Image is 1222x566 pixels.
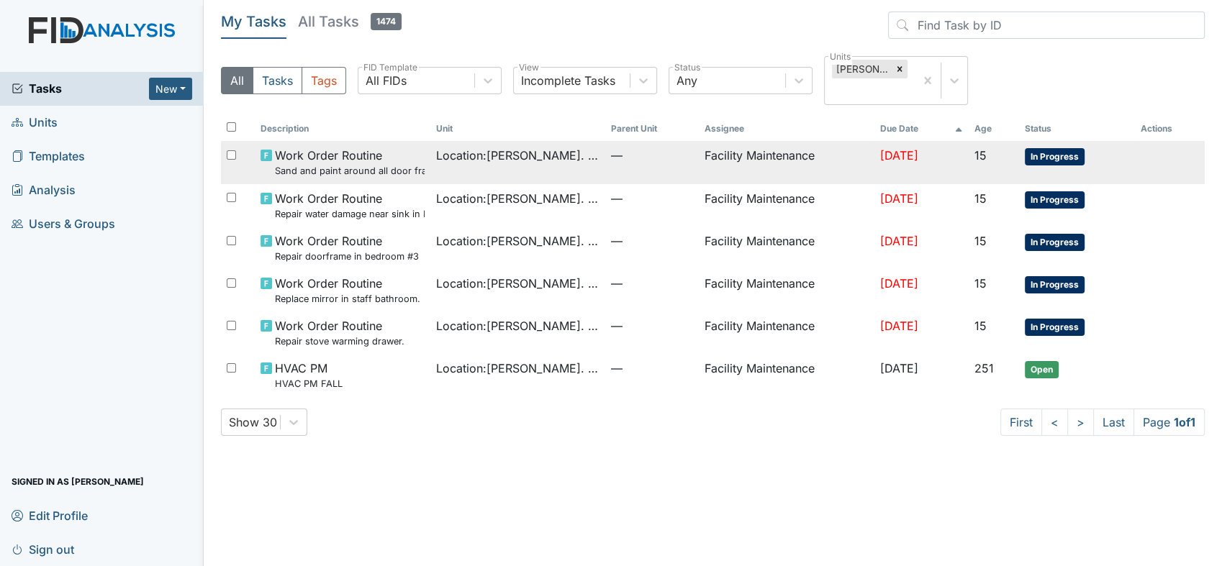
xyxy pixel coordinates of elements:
span: In Progress [1025,191,1085,209]
span: Work Order Routine Sand and paint around all door frames [275,147,425,178]
span: In Progress [1025,276,1085,293]
div: Any [676,72,697,89]
th: Actions [1135,117,1205,141]
span: 15 [974,276,987,291]
input: Find Task by ID [888,12,1205,39]
small: HVAC PM FALL [275,377,343,391]
small: Repair stove warming drawer. [275,334,404,348]
span: [DATE] [880,234,918,248]
span: Location : [PERSON_NAME]. ICF [436,232,600,250]
span: 15 [974,148,987,163]
span: Location : [PERSON_NAME]. ICF [436,360,600,377]
span: Users & Groups [12,213,115,235]
span: — [611,317,693,334]
span: — [611,190,693,207]
span: Location : [PERSON_NAME]. ICF [436,317,600,334]
div: Show 30 [229,414,277,431]
span: 251 [974,361,994,375]
a: > [1067,408,1094,436]
span: [DATE] [880,276,918,291]
span: Page [1133,408,1205,436]
span: [DATE] [880,191,918,206]
h5: My Tasks [221,12,286,32]
th: Toggle SortBy [1019,117,1135,141]
input: Toggle All Rows Selected [227,122,236,132]
span: [DATE] [880,319,918,333]
span: 15 [974,234,987,248]
span: Edit Profile [12,504,88,526]
button: Tags [302,67,346,94]
div: Type filter [221,67,346,94]
a: First [1000,408,1042,436]
span: Analysis [12,179,76,201]
span: 15 [974,319,987,333]
small: Sand and paint around all door frames [275,164,425,178]
th: Toggle SortBy [969,117,1019,141]
td: Facility Maintenance [699,227,874,269]
th: Toggle SortBy [874,117,969,141]
span: Work Order Routine Repair doorframe in bedroom #3 [275,232,419,263]
td: Facility Maintenance [699,184,874,227]
span: Signed in as [PERSON_NAME] [12,470,144,493]
span: Work Order Routine Repair water damage near sink in HC bathroom. [275,190,425,221]
span: Location : [PERSON_NAME]. ICF [436,275,600,292]
span: Sign out [12,538,74,560]
a: < [1041,408,1068,436]
th: Toggle SortBy [255,117,430,141]
th: Assignee [699,117,874,141]
button: Tasks [253,67,302,94]
span: In Progress [1025,148,1085,165]
a: Tasks [12,80,149,97]
span: In Progress [1025,234,1085,251]
small: Repair water damage near sink in HC bathroom. [275,207,425,221]
td: Facility Maintenance [699,311,874,354]
span: [DATE] [880,361,918,375]
span: Location : [PERSON_NAME]. ICF [436,190,600,207]
button: New [149,78,192,100]
th: Toggle SortBy [430,117,606,141]
button: All [221,67,253,94]
small: Repair doorframe in bedroom #3 [275,250,419,263]
span: Location : [PERSON_NAME]. ICF [436,147,600,164]
span: 1474 [371,13,402,30]
nav: task-pagination [1000,408,1205,436]
span: Work Order Routine Repair stove warming drawer. [275,317,404,348]
span: HVAC PM HVAC PM FALL [275,360,343,391]
span: Units [12,111,58,134]
td: Facility Maintenance [699,141,874,183]
span: — [611,360,693,377]
span: [DATE] [880,148,918,163]
strong: 1 of 1 [1174,415,1195,429]
div: All FIDs [366,72,407,89]
span: — [611,275,693,292]
span: — [611,232,693,250]
div: [PERSON_NAME]. ICF [832,60,892,78]
h5: All Tasks [298,12,402,32]
span: In Progress [1025,319,1085,336]
span: 15 [974,191,987,206]
span: Work Order Routine Replace mirror in staff bathroom. [275,275,420,306]
td: Facility Maintenance [699,354,874,396]
th: Toggle SortBy [605,117,699,141]
div: Incomplete Tasks [521,72,615,89]
td: Facility Maintenance [699,269,874,311]
small: Replace mirror in staff bathroom. [275,292,420,306]
span: — [611,147,693,164]
a: Last [1093,408,1134,436]
span: Templates [12,145,85,168]
span: Open [1025,361,1059,378]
